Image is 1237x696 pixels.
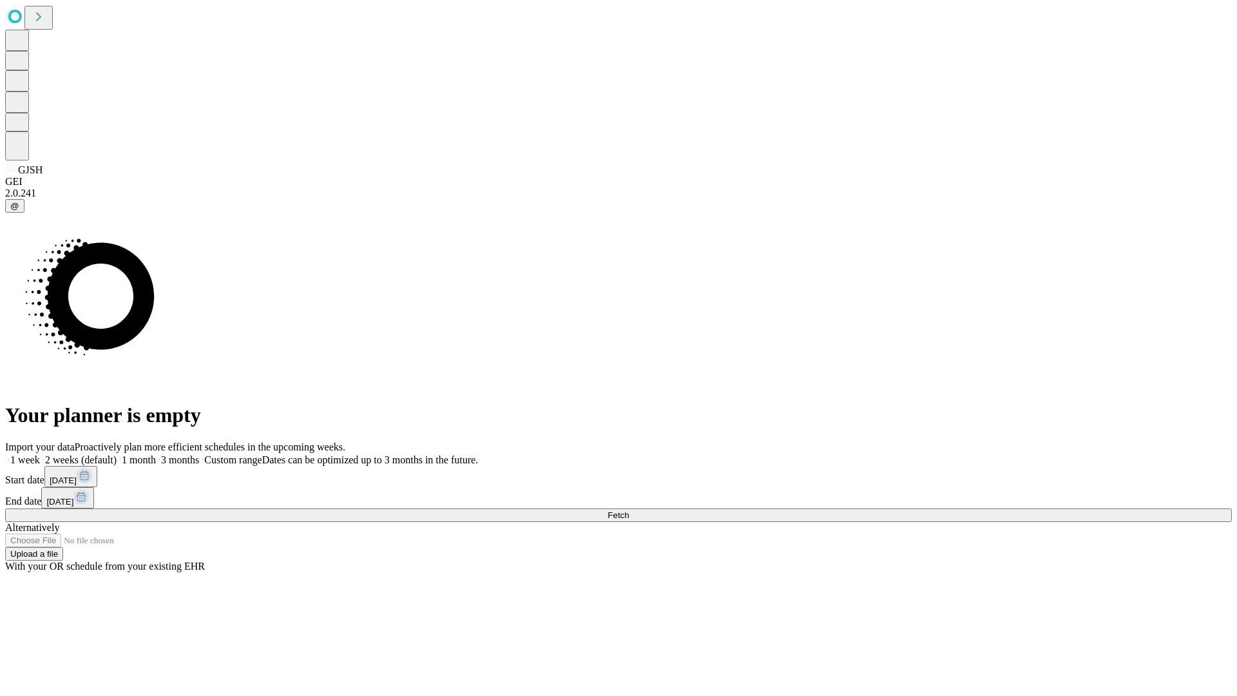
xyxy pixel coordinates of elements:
button: [DATE] [44,466,97,487]
div: GEI [5,176,1232,188]
span: Custom range [204,454,262,465]
span: Import your data [5,441,75,452]
div: Start date [5,466,1232,487]
div: End date [5,487,1232,508]
span: Dates can be optimized up to 3 months in the future. [262,454,478,465]
span: GJSH [18,164,43,175]
button: Upload a file [5,547,63,561]
span: Alternatively [5,522,59,533]
span: 3 months [161,454,199,465]
button: @ [5,199,24,213]
span: [DATE] [46,497,73,507]
span: @ [10,201,19,211]
span: Proactively plan more efficient schedules in the upcoming weeks. [75,441,345,452]
span: [DATE] [50,476,77,485]
span: 1 week [10,454,40,465]
span: Fetch [608,510,629,520]
span: 2 weeks (default) [45,454,117,465]
button: Fetch [5,508,1232,522]
div: 2.0.241 [5,188,1232,199]
h1: Your planner is empty [5,403,1232,427]
button: [DATE] [41,487,94,508]
span: 1 month [122,454,156,465]
span: With your OR schedule from your existing EHR [5,561,205,572]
